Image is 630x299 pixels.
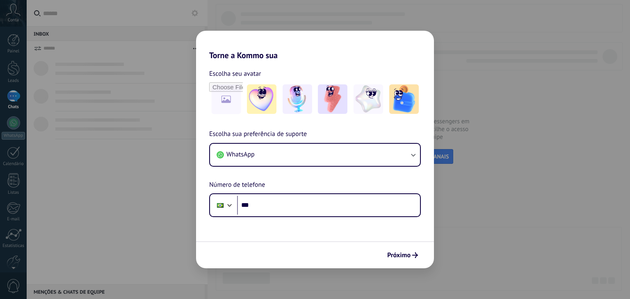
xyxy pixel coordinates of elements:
img: -5.jpeg [389,84,419,114]
div: Brazil: + 55 [212,197,228,214]
h2: Torne a Kommo sua [196,31,434,60]
img: -4.jpeg [354,84,383,114]
span: Escolha seu avatar [209,68,261,79]
img: -3.jpeg [318,84,347,114]
span: WhatsApp [226,150,255,159]
span: Próximo [387,252,411,258]
span: Número de telefone [209,180,265,190]
button: Próximo [383,248,422,262]
img: -1.jpeg [247,84,276,114]
img: -2.jpeg [283,84,312,114]
button: WhatsApp [210,144,420,166]
span: Escolha sua preferência de suporte [209,129,307,140]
